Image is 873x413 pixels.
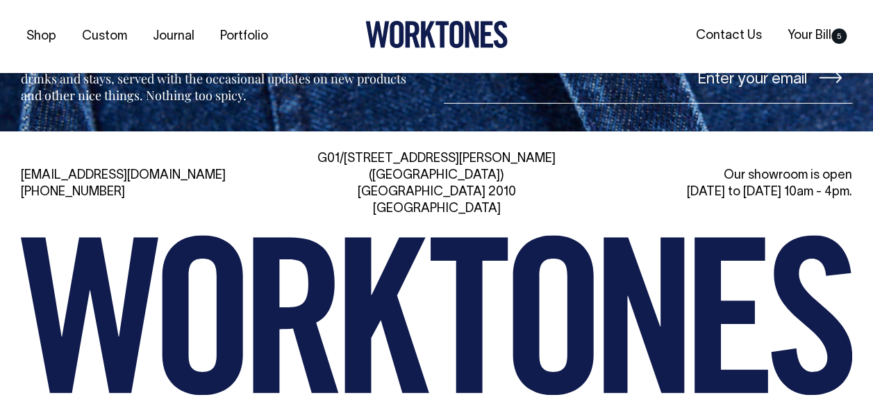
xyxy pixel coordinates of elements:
[76,25,133,48] a: Custom
[21,54,421,104] p: We send a monthly ‘Worktones World’ newsletter with the latest in food, drinks and stays, served ...
[831,29,847,44] span: 5
[690,24,767,47] a: Contact Us
[305,151,568,218] div: G01/[STREET_ADDRESS][PERSON_NAME] ([GEOGRAPHIC_DATA]) [GEOGRAPHIC_DATA] 2010 [GEOGRAPHIC_DATA]
[21,25,62,48] a: Shop
[782,24,852,47] a: Your Bill5
[589,168,852,201] div: Our showroom is open [DATE] to [DATE] 10am - 4pm.
[444,51,853,104] input: Enter your email
[21,170,226,181] a: [EMAIL_ADDRESS][DOMAIN_NAME]
[21,186,125,198] a: [PHONE_NUMBER]
[215,25,274,48] a: Portfolio
[147,25,200,48] a: Journal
